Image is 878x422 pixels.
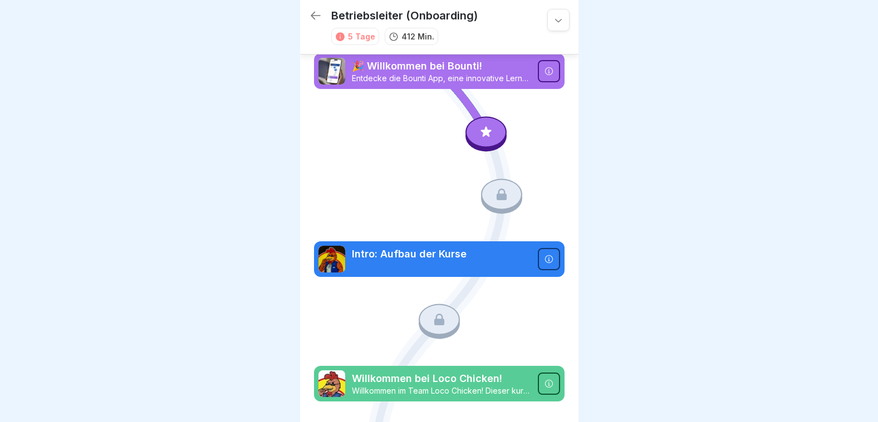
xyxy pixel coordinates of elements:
[318,246,345,272] img: snc91y4odgtnypq904nm9imt.png
[401,31,434,42] p: 412 Min.
[352,247,531,261] p: Intro: Aufbau der Kurse
[352,371,531,386] p: Willkommen bei Loco Chicken!
[352,386,531,396] p: Willkommen im Team Loco Chicken! Dieser kurze Kurs wird Dir zeigen, wer wir sind, was uns ausmach...
[318,58,345,85] img: b4eu0mai1tdt6ksd7nlke1so.png
[348,31,375,42] div: 5 Tage
[331,9,478,22] p: Betriebsleiter (Onboarding)
[352,59,531,73] p: 🎉 Willkommen bei Bounti!
[318,370,345,397] img: lfqm4qxhxxazmhnytvgjifca.png
[352,73,531,83] p: Entdecke die Bounti App, eine innovative Lernplattform, die dir flexibles und unterhaltsames Lern...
